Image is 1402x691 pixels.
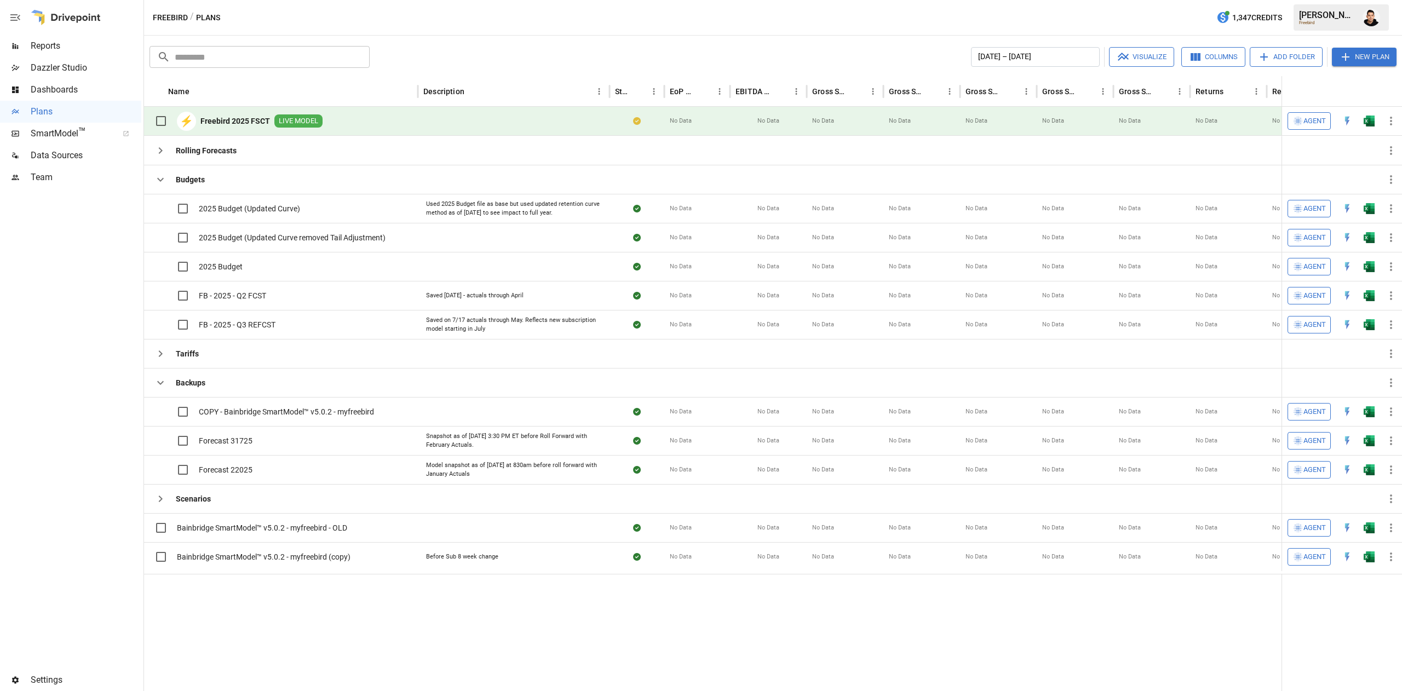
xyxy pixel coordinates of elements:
[199,319,275,330] span: FB - 2025 - Q3 REFCST
[889,233,911,242] span: No Data
[199,406,374,417] span: COPY - Bainbridge SmartModel™ v5.0.2 - myfreebird
[1342,261,1353,272] div: Open in Quick Edit
[670,117,692,125] span: No Data
[927,84,942,99] button: Sort
[670,291,692,300] span: No Data
[812,233,834,242] span: No Data
[757,523,779,532] span: No Data
[1272,233,1294,242] span: No Data
[812,465,834,474] span: No Data
[1342,522,1353,533] div: Open in Quick Edit
[31,61,141,74] span: Dazzler Studio
[966,204,987,213] span: No Data
[1042,87,1079,96] div: Gross Sales: Wholesale
[1119,117,1141,125] span: No Data
[1364,319,1375,330] div: Open in Excel
[633,464,641,475] div: Sync complete
[966,523,987,532] span: No Data
[942,84,957,99] button: Gross Sales: DTC Online column menu
[1363,9,1380,26] img: Francisco Sanchez
[812,552,834,561] span: No Data
[1119,436,1141,445] span: No Data
[1172,84,1187,99] button: Gross Sales: Retail column menu
[1042,291,1064,300] span: No Data
[966,87,1002,96] div: Gross Sales: Marketplace
[1119,262,1141,271] span: No Data
[1196,523,1217,532] span: No Data
[1364,319,1375,330] img: excel-icon.76473adf.svg
[1342,435,1353,446] img: quick-edit-flash.b8aec18c.svg
[1364,116,1375,126] img: excel-icon.76473adf.svg
[1364,232,1375,243] div: Open in Excel
[757,407,779,416] span: No Data
[31,149,141,162] span: Data Sources
[1364,464,1375,475] div: Open in Excel
[757,233,779,242] span: No Data
[812,291,834,300] span: No Data
[78,125,86,139] span: ™
[200,116,270,126] b: Freebird 2025 FSCT
[1342,319,1353,330] div: Open in Quick Edit
[889,87,926,96] div: Gross Sales: DTC Online
[1364,435,1375,446] div: Open in Excel
[1272,436,1294,445] span: No Data
[176,174,205,185] b: Budgets
[670,204,692,213] span: No Data
[633,551,641,562] div: Sync complete
[889,523,911,532] span: No Data
[1119,552,1141,561] span: No Data
[670,436,692,445] span: No Data
[1288,316,1331,333] button: Agent
[670,523,692,532] span: No Data
[191,84,206,99] button: Sort
[1364,551,1375,562] div: Open in Excel
[1342,406,1353,417] div: Open in Quick Edit
[1364,232,1375,243] img: excel-icon.76473adf.svg
[850,84,865,99] button: Sort
[1342,116,1353,126] img: quick-edit-flash.b8aec18c.svg
[1303,319,1326,331] span: Agent
[757,204,779,213] span: No Data
[1042,320,1064,329] span: No Data
[199,203,300,214] span: 2025 Budget (Updated Curve)
[1356,2,1387,33] button: Francisco Sanchez
[1342,406,1353,417] img: quick-edit-flash.b8aec18c.svg
[176,145,237,156] b: Rolling Forecasts
[1196,436,1217,445] span: No Data
[1364,116,1375,126] div: Open in Excel
[1303,203,1326,215] span: Agent
[966,465,987,474] span: No Data
[633,522,641,533] div: Sync complete
[670,465,692,474] span: No Data
[1288,432,1331,450] button: Agent
[1364,406,1375,417] div: Open in Excel
[1196,233,1217,242] span: No Data
[1342,261,1353,272] img: quick-edit-flash.b8aec18c.svg
[1342,551,1353,562] div: Open in Quick Edit
[1332,48,1397,66] button: New Plan
[199,232,386,243] span: 2025 Budget (Updated Curve removed Tail Adjustment)
[697,84,712,99] button: Sort
[757,291,779,300] span: No Data
[1196,320,1217,329] span: No Data
[1212,8,1286,28] button: 1,347Credits
[1303,551,1326,563] span: Agent
[812,320,834,329] span: No Data
[615,87,630,96] div: Status
[1272,87,1309,96] div: Returns: DTC Online
[1364,435,1375,446] img: excel-icon.76473adf.svg
[1342,203,1353,214] img: quick-edit-flash.b8aec18c.svg
[199,464,252,475] span: Forecast 22025
[1303,522,1326,534] span: Agent
[426,200,601,217] div: Used 2025 Budget file as base but used updated retention curve method as of [DATE] to see impact ...
[1303,406,1326,418] span: Agent
[1364,406,1375,417] img: excel-icon.76473adf.svg
[773,84,789,99] button: Sort
[1119,407,1141,416] span: No Data
[1288,287,1331,304] button: Agent
[1364,203,1375,214] div: Open in Excel
[1272,262,1294,271] span: No Data
[1342,232,1353,243] div: Open in Quick Edit
[966,233,987,242] span: No Data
